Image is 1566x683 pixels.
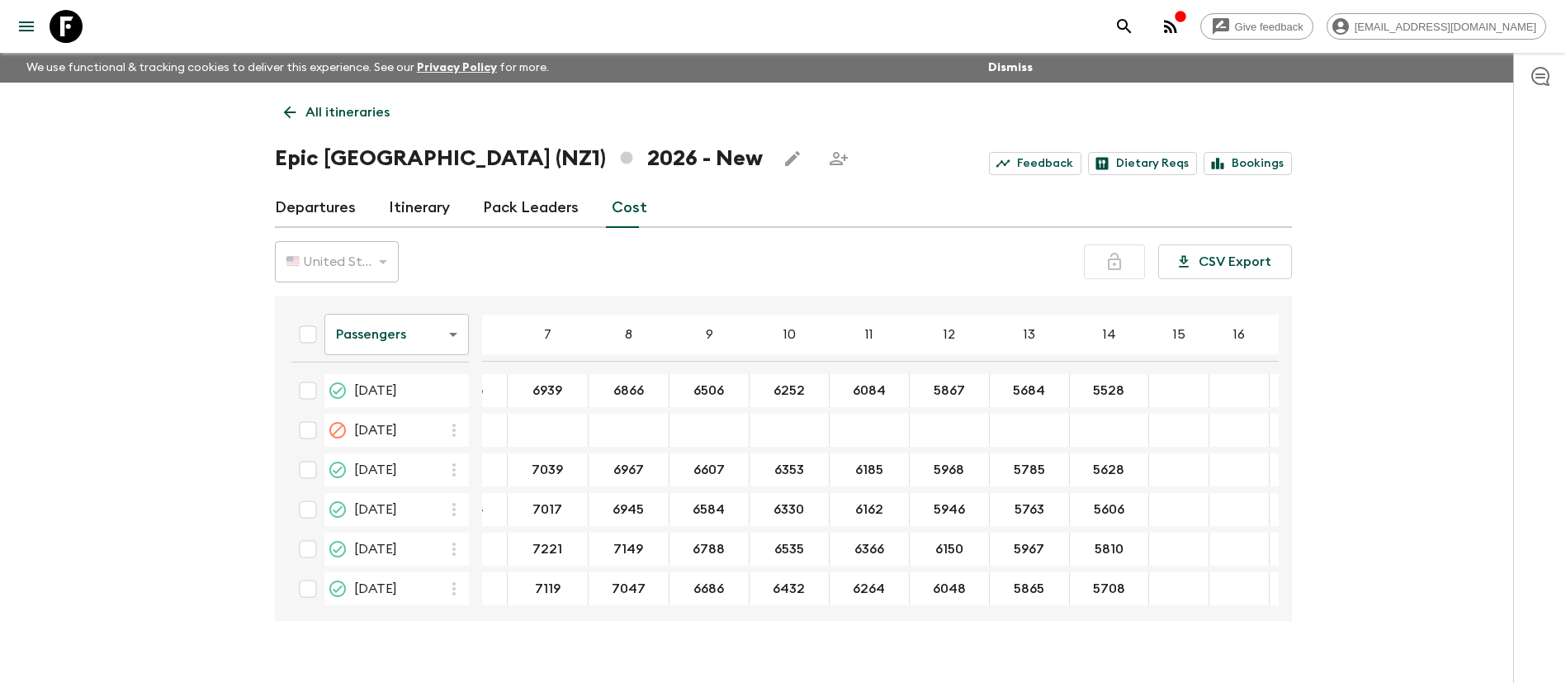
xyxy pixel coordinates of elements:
div: 28 Mar 2026; 9 [669,533,750,566]
div: 07 Feb 2026; 8 [589,453,669,486]
button: 7119 [515,572,580,605]
a: Privacy Policy [417,62,497,74]
div: 04 Apr 2026; 11 [830,572,910,605]
a: Feedback [989,152,1081,175]
div: 04 Apr 2026; 12 [910,572,990,605]
button: 6584 [673,493,745,526]
div: 04 Apr 2026; 13 [990,572,1070,605]
div: 17 Jan 2026; 8 [589,414,669,447]
a: Departures [275,188,356,228]
div: 04 Apr 2026; 17 [1270,572,1330,605]
div: 21 Feb 2026; 15 [1149,493,1209,526]
div: 28 Mar 2026; 13 [990,533,1070,566]
p: 13 [1024,325,1035,344]
button: 5528 [1073,374,1144,407]
p: 16 [1233,325,1245,344]
p: 8 [625,325,632,344]
button: 6535 [755,533,824,566]
button: 6162 [835,493,903,526]
div: 10 Jan 2026; 16 [1209,374,1270,407]
div: 07 Feb 2026; 7 [508,453,589,486]
svg: On Sale [328,460,348,480]
div: 28 Mar 2026; 17 [1270,533,1330,566]
button: 5967 [994,533,1064,566]
p: 9 [706,325,713,344]
div: Passengers [324,311,469,358]
span: [DATE] [354,539,397,559]
div: 07 Feb 2026; 12 [910,453,990,486]
a: All itineraries [275,96,399,129]
div: 04 Apr 2026; 7 [508,572,589,605]
span: [DATE] [354,500,397,519]
p: 10 [783,325,796,344]
div: 17 Jan 2026; 7 [508,414,589,447]
button: 6330 [754,493,824,526]
div: 10 Jan 2026; 11 [830,374,910,407]
div: 17 Jan 2026; 9 [669,414,750,447]
button: 5606 [1074,493,1144,526]
button: 6150 [915,533,983,566]
div: 28 Mar 2026; 11 [830,533,910,566]
button: 7039 [512,453,583,486]
button: 5968 [914,453,984,486]
span: [DATE] [354,420,397,440]
span: Share this itinerary [822,142,855,175]
button: 6686 [674,572,744,605]
button: 7047 [592,572,665,605]
button: 5684 [993,374,1065,407]
button: Dismiss [984,56,1037,79]
span: [DATE] [354,460,397,480]
div: 07 Feb 2026; 14 [1070,453,1149,486]
div: Select all [291,318,324,351]
div: 10 Jan 2026; 12 [910,374,990,407]
div: 🇺🇸 United States Dollar (USD) [275,239,399,285]
div: 21 Feb 2026; 7 [508,493,589,526]
button: 6788 [673,533,745,566]
div: 21 Feb 2026; 16 [1209,493,1270,526]
div: 10 Jan 2026; 7 [508,374,589,407]
div: 17 Jan 2026; 15 [1149,414,1209,447]
div: 07 Feb 2026; 17 [1270,453,1330,486]
button: CSV Export [1158,244,1292,279]
button: Edit this itinerary [776,142,809,175]
button: 6607 [674,453,745,486]
p: We use functional & tracking cookies to deliver this experience. See our for more. [20,53,556,83]
div: 10 Jan 2026; 8 [589,374,669,407]
button: 6353 [755,453,824,486]
div: 21 Feb 2026; 13 [990,493,1070,526]
div: 04 Apr 2026; 16 [1209,572,1270,605]
div: 21 Feb 2026; 8 [589,493,669,526]
div: 10 Jan 2026; 15 [1149,374,1209,407]
div: 04 Apr 2026; 9 [669,572,750,605]
div: 28 Mar 2026; 15 [1149,533,1209,566]
div: 17 Jan 2026; 16 [1209,414,1270,447]
p: 15 [1173,325,1185,344]
button: search adventures [1108,10,1141,43]
button: 7017 [513,493,582,526]
p: 14 [1103,325,1116,344]
svg: Guaranteed [328,579,348,599]
div: 10 Jan 2026; 10 [750,374,830,407]
svg: On Sale [328,539,348,559]
button: 6048 [913,572,986,605]
a: Cost [612,188,647,228]
svg: Guaranteed [328,381,348,401]
div: 28 Mar 2026; 14 [1070,533,1149,566]
a: Itinerary [389,188,450,228]
svg: Guaranteed [328,500,348,519]
button: 6506 [674,374,744,407]
a: Give feedback [1200,13,1313,40]
div: 28 Mar 2026; 8 [589,533,669,566]
div: 21 Feb 2026; 14 [1070,493,1149,526]
div: 17 Jan 2026; 10 [750,414,830,447]
div: 28 Mar 2026; 10 [750,533,830,566]
div: [EMAIL_ADDRESS][DOMAIN_NAME] [1327,13,1546,40]
div: 28 Mar 2026; 7 [508,533,589,566]
span: [EMAIL_ADDRESS][DOMAIN_NAME] [1346,21,1545,33]
button: 6084 [833,374,906,407]
div: 10 Jan 2026; 9 [669,374,750,407]
div: 28 Mar 2026; 12 [910,533,990,566]
div: 17 Jan 2026; 12 [910,414,990,447]
a: Dietary Reqs [1088,152,1197,175]
div: 17 Jan 2026; 11 [830,414,910,447]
